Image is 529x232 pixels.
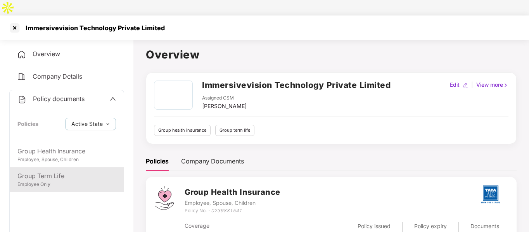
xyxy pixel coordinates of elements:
[477,181,504,208] img: tatag.png
[146,46,517,63] h1: Overview
[33,72,82,80] span: Company Details
[17,171,116,181] div: Group Term Life
[17,50,26,59] img: svg+xml;base64,PHN2ZyB4bWxucz0iaHR0cDovL3d3dy53My5vcmcvMjAwMC9zdmciIHdpZHRoPSIyNCIgaGVpZ2h0PSIyNC...
[71,120,103,128] span: Active State
[154,125,211,136] div: Group health insurance
[17,146,116,156] div: Group Health Insurance
[17,181,116,188] div: Employee Only
[65,118,116,130] button: Active Statedown
[202,95,247,102] div: Assigned CSM
[17,156,116,163] div: Employee, Spouse, Children
[17,120,38,128] div: Policies
[185,186,280,198] h3: Group Health Insurance
[503,82,508,88] img: rightIcon
[414,222,447,230] div: Policy expiry
[155,186,174,210] img: svg+xml;base64,PHN2ZyB4bWxucz0iaHR0cDovL3d3dy53My5vcmcvMjAwMC9zdmciIHdpZHRoPSI0Ny43MTQiIGhlaWdodD...
[211,208,242,213] i: 0239881541
[448,81,461,89] div: Edit
[181,156,244,166] div: Company Documents
[185,207,280,215] div: Policy No. -
[33,95,85,103] span: Policy documents
[470,222,503,230] div: Documents
[202,102,247,110] div: [PERSON_NAME]
[33,50,60,58] span: Overview
[17,95,27,104] img: svg+xml;base64,PHN2ZyB4bWxucz0iaHR0cDovL3d3dy53My5vcmcvMjAwMC9zdmciIHdpZHRoPSIyNCIgaGVpZ2h0PSIyNC...
[475,81,510,89] div: View more
[21,24,165,32] div: Immersivevision Technology Private Limited
[146,156,169,166] div: Policies
[106,122,110,126] span: down
[110,96,116,102] span: up
[202,79,391,91] h2: Immersivevision Technology Private Limited
[215,125,254,136] div: Group term life
[358,222,391,230] div: Policy issued
[17,72,26,81] img: svg+xml;base64,PHN2ZyB4bWxucz0iaHR0cDovL3d3dy53My5vcmcvMjAwMC9zdmciIHdpZHRoPSIyNCIgaGVpZ2h0PSIyNC...
[470,81,475,89] div: |
[185,222,292,230] div: Coverage
[463,82,468,88] img: editIcon
[185,199,280,207] div: Employee, Spouse, Children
